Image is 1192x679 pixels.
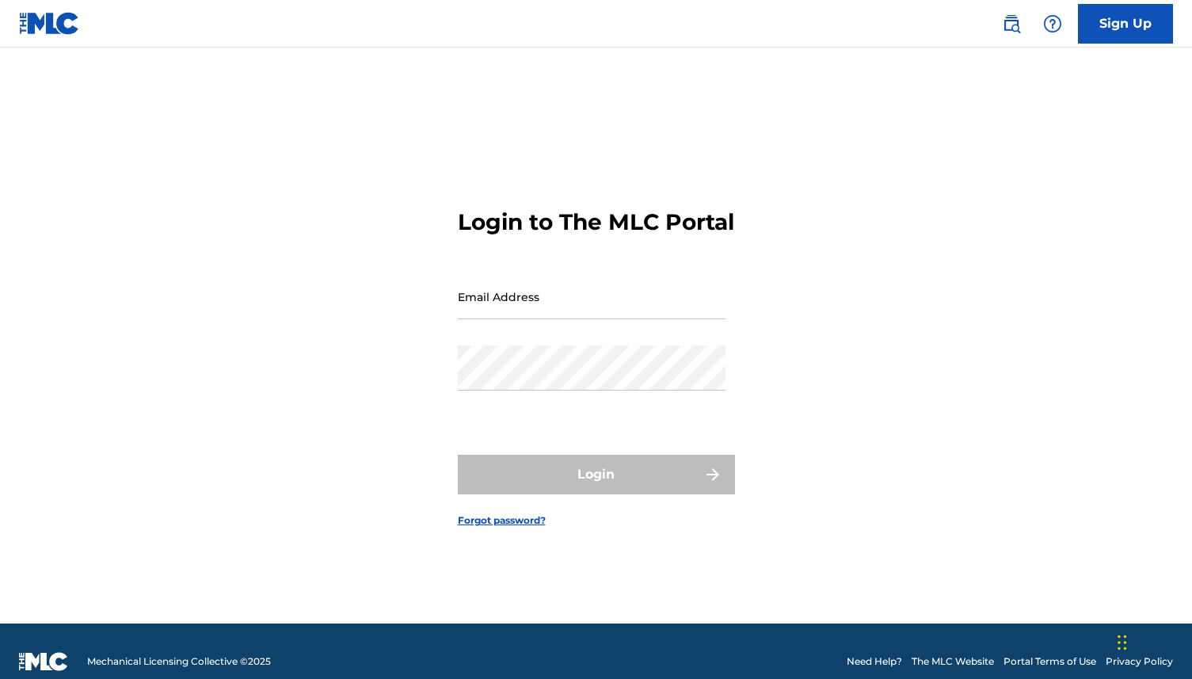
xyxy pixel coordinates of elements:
[1003,654,1096,669] a: Portal Terms of Use
[458,513,546,528] a: Forgot password?
[1002,14,1021,33] img: search
[87,654,271,669] span: Mechanical Licensing Collective © 2025
[458,208,734,236] h3: Login to The MLC Portal
[19,652,68,671] img: logo
[1078,4,1173,44] a: Sign Up
[996,8,1027,40] a: Public Search
[1106,654,1173,669] a: Privacy Policy
[847,654,902,669] a: Need Help?
[1118,619,1127,666] div: Drag
[19,12,80,35] img: MLC Logo
[912,654,994,669] a: The MLC Website
[1113,603,1192,679] iframe: Chat Widget
[1043,14,1062,33] img: help
[1037,8,1068,40] div: Help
